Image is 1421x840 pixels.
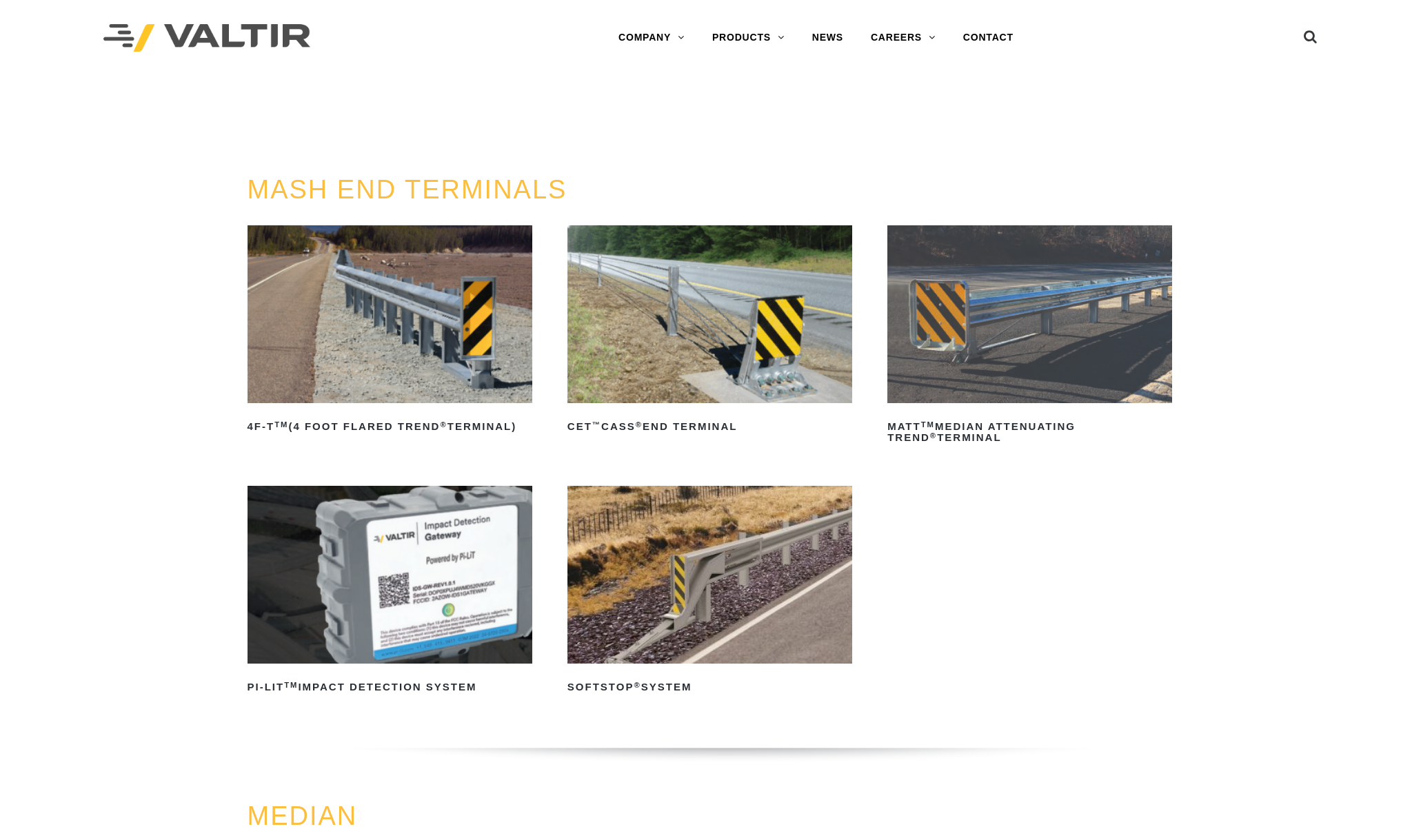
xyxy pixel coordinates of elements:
a: NEWS [798,24,857,52]
h2: SoftStop System [567,676,852,698]
h2: MATT Median Attenuating TREND Terminal [887,416,1172,449]
a: SoftStop®System [567,486,852,698]
sup: ® [930,431,937,440]
a: 4F-TTM(4 Foot Flared TREND®Terminal) [248,225,532,438]
sup: ® [636,420,643,429]
sup: TM [274,420,288,429]
a: CAREERS [857,24,949,52]
sup: ™ [592,420,601,429]
img: SoftStop System End Terminal [567,486,852,664]
a: MATTTMMedian Attenuating TREND®Terminal [887,225,1172,449]
sup: ® [634,681,641,689]
sup: ® [440,420,447,429]
a: MEDIAN [248,801,358,830]
h2: CET CASS End Terminal [567,416,852,438]
a: COMPANY [605,24,698,52]
sup: TM [921,420,935,429]
a: MASH END TERMINALS [248,175,567,204]
a: CONTACT [949,24,1027,52]
a: PRODUCTS [698,24,798,52]
a: CET™CASS®End Terminal [567,225,852,438]
h2: PI-LIT Impact Detection System [248,676,532,698]
a: PI-LITTMImpact Detection System [248,486,532,698]
h2: 4F-T (4 Foot Flared TREND Terminal) [248,416,532,438]
img: Valtir [103,24,310,52]
sup: TM [284,681,298,689]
